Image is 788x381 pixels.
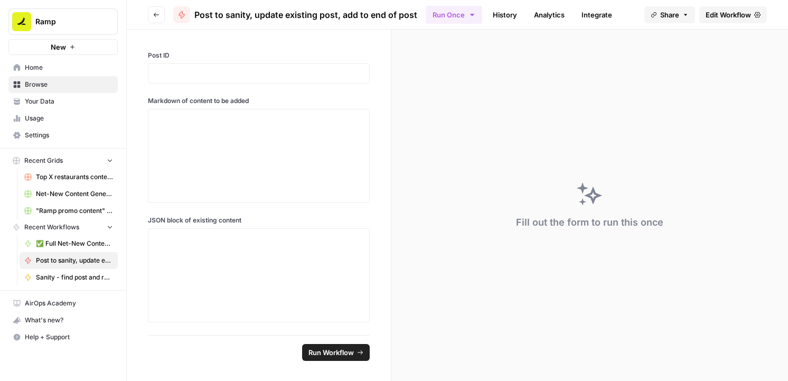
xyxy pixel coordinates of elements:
[528,6,571,23] a: Analytics
[644,6,695,23] button: Share
[20,235,118,252] a: ✅ Full Net-New Content Workflow
[20,252,118,269] a: Post to sanity, update existing post, add to end of post
[25,131,113,140] span: Settings
[148,51,370,60] label: Post ID
[173,6,417,23] a: Post to sanity, update existing post, add to end of post
[148,216,370,225] label: JSON block of existing content
[8,329,118,346] button: Help + Support
[516,215,663,230] div: Fill out the form to run this once
[8,93,118,110] a: Your Data
[8,110,118,127] a: Usage
[660,10,679,20] span: Share
[8,8,118,35] button: Workspace: Ramp
[24,222,79,232] span: Recent Workflows
[20,169,118,185] a: Top X restaurants content generator
[25,63,113,72] span: Home
[51,42,66,52] span: New
[308,347,354,358] span: Run Workflow
[148,96,370,106] label: Markdown of content to be added
[8,295,118,312] a: AirOps Academy
[36,189,113,199] span: Net-New Content Generator - Grid Template
[25,97,113,106] span: Your Data
[25,80,113,89] span: Browse
[706,10,751,20] span: Edit Workflow
[25,332,113,342] span: Help + Support
[8,153,118,169] button: Recent Grids
[25,114,113,123] span: Usage
[36,206,113,216] span: "Ramp promo content" generator -> Publish Sanity updates
[20,185,118,202] a: Net-New Content Generator - Grid Template
[194,8,417,21] span: Post to sanity, update existing post, add to end of post
[20,269,118,286] a: Sanity - find post and return ID
[8,127,118,144] a: Settings
[8,76,118,93] a: Browse
[24,156,63,165] span: Recent Grids
[35,16,99,27] span: Ramp
[36,273,113,282] span: Sanity - find post and return ID
[20,202,118,219] a: "Ramp promo content" generator -> Publish Sanity updates
[25,299,113,308] span: AirOps Academy
[426,6,482,24] button: Run Once
[9,312,117,328] div: What's new?
[8,312,118,329] button: What's new?
[699,6,767,23] a: Edit Workflow
[36,172,113,182] span: Top X restaurants content generator
[36,256,113,265] span: Post to sanity, update existing post, add to end of post
[12,12,31,31] img: Ramp Logo
[8,219,118,235] button: Recent Workflows
[8,59,118,76] a: Home
[486,6,523,23] a: History
[302,344,370,361] button: Run Workflow
[36,239,113,248] span: ✅ Full Net-New Content Workflow
[575,6,618,23] a: Integrate
[8,39,118,55] button: New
